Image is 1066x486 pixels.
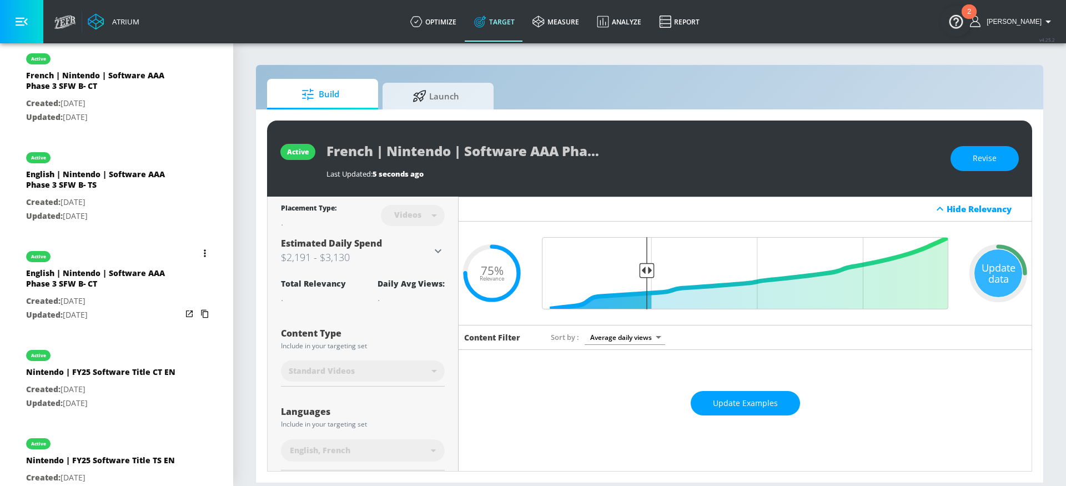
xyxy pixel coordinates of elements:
span: Relevance [480,276,504,282]
button: Open Resource Center, 2 new notifications [941,6,972,37]
button: Revise [951,146,1019,171]
div: Include in your targeting set [281,421,445,428]
div: Average daily views [585,330,665,345]
span: Updated: [26,398,63,408]
span: Sort by [551,332,579,342]
div: active [287,147,309,157]
span: Created: [26,98,61,108]
p: [DATE] [26,308,182,322]
p: [DATE] [26,97,182,111]
div: active [31,441,46,447]
span: English, French [290,445,350,456]
div: Content Type [281,329,445,338]
p: [DATE] [26,111,182,124]
span: Created: [26,197,61,207]
div: Placement Type: [281,203,336,215]
div: activeNintendo | FY25 Software Title CT ENCreated:[DATE]Updated:[DATE] [18,339,215,418]
span: Created: [26,472,61,483]
h3: $2,191 - $3,130 [281,249,431,265]
div: Include in your targeting set [281,343,445,349]
div: Videos [389,210,427,219]
p: [DATE] [26,383,175,397]
div: activeFrench | Nintendo | Software AAA Phase 3 SFW B- CTCreated:[DATE]Updated:[DATE] [18,42,215,132]
button: Update Examples [691,391,800,416]
div: Estimated Daily Spend$2,191 - $3,130 [281,237,445,265]
div: activeEnglish | Nintendo | Software AAA Phase 3 SFW B- TSCreated:[DATE]Updated:[DATE] [18,141,215,231]
span: Created: [26,384,61,394]
div: Languages [281,407,445,416]
span: 5 seconds ago [373,169,424,179]
span: Launch [394,83,478,109]
div: English | Nintendo | Software AAA Phase 3 SFW B- TS [26,169,182,196]
span: Standard Videos [289,365,355,377]
div: Update data [974,249,1022,297]
div: Last Updated: [326,169,939,179]
p: [DATE] [26,294,182,308]
div: Hide Relevancy [459,197,1032,222]
span: Updated: [26,309,63,320]
span: Updated: [26,112,63,122]
div: Hide Relevancy [947,203,1025,214]
span: Update Examples [713,397,778,410]
input: Final Threshold [536,237,954,309]
h6: Content Filter [464,332,520,343]
div: English, French [281,439,445,462]
span: v 4.25.2 [1039,37,1055,43]
div: activeEnglish | Nintendo | Software AAA Phase 3 SFW B- CTCreated:[DATE]Updated:[DATE] [18,240,215,330]
a: Target [465,2,524,42]
span: Created: [26,295,61,306]
div: Total Relevancy [281,278,346,289]
p: [DATE] [26,471,175,485]
button: [PERSON_NAME] [970,15,1055,28]
div: 2 [967,12,971,26]
span: Estimated Daily Spend [281,237,382,249]
p: [DATE] [26,397,175,410]
p: [DATE] [26,196,182,209]
div: Nintendo | FY25 Software Title TS EN [26,455,175,471]
div: Daily Avg Views: [378,278,445,289]
div: Atrium [108,17,139,27]
span: Revise [973,152,997,166]
div: active [31,56,46,62]
div: active [31,254,46,259]
a: Atrium [88,13,139,30]
p: [DATE] [26,209,182,223]
span: 75% [481,264,504,276]
span: Updated: [26,211,63,221]
a: Report [650,2,708,42]
a: measure [524,2,588,42]
a: optimize [401,2,465,42]
div: English | Nintendo | Software AAA Phase 3 SFW B- CT [26,268,182,294]
div: French | Nintendo | Software AAA Phase 3 SFW B- CT [26,70,182,97]
button: Copy Targeting Set Link [197,306,213,322]
div: active [31,155,46,161]
span: login as: renata.fonseca@zefr.com [982,18,1042,26]
button: Open in new window [182,306,197,322]
span: Build [278,81,363,108]
div: active [31,353,46,358]
a: Analyze [588,2,650,42]
div: Nintendo | FY25 Software Title CT EN [26,367,175,383]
